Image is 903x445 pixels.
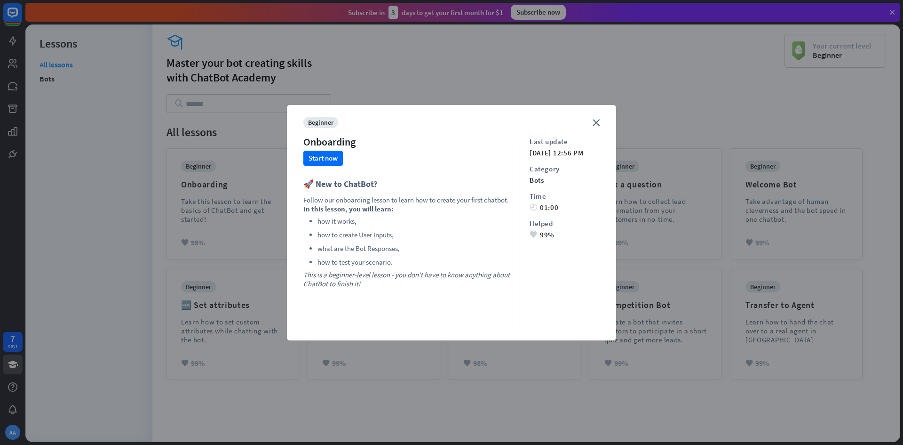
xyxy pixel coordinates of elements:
[317,257,510,268] li: how to test your scenario.
[317,243,510,254] li: what are the Bot Responses,
[303,178,510,191] h3: 🚀 New to ChatBot?
[303,204,394,213] b: In this lesson, you will learn:
[593,119,600,126] i: close
[530,231,537,238] i: heart
[317,216,510,227] li: how it works,
[303,135,356,148] div: Onboarding
[530,148,600,157] div: [DATE] 12:56 PM
[530,219,600,228] div: Helped
[303,151,343,166] button: Start now
[530,164,600,173] div: Category
[530,137,600,146] div: Last update
[530,203,600,212] div: 01:00
[303,270,510,288] i: This is a beginner-level lesson - you don't have to know anything about ChatBot to finish it!
[530,230,600,239] div: 99%
[317,229,510,241] li: how to create User Inputs,
[530,204,537,211] i: time
[303,195,510,204] p: Follow our onboarding lesson to learn how to create your first chatbot.
[303,117,338,128] div: beginner
[8,4,36,32] button: Open LiveChat chat widget
[530,192,600,201] div: Time
[530,176,600,185] div: bots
